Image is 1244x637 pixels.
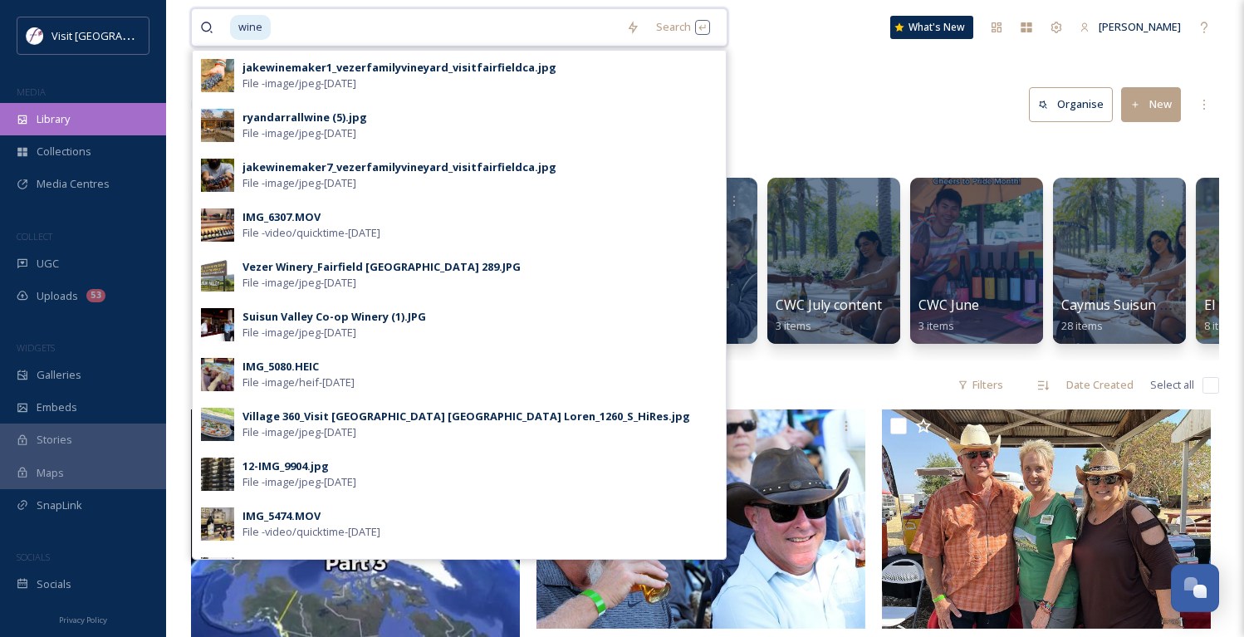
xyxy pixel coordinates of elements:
[1029,87,1121,121] a: Organise
[59,615,107,625] span: Privacy Policy
[201,159,234,192] img: ddda465a-546e-4162-b9b6-a06013fb6a93.jpg
[201,507,234,541] img: dbfdb159-0adc-4350-996c-5b774cde96a4.jpg
[1150,377,1194,393] span: Select all
[242,309,426,325] div: Suisun Valley Co-op Winery (1).JPG
[201,59,234,92] img: ef4e4d5c-8c82-448d-8f85-cafaf585b4c7.jpg
[1099,19,1181,34] span: [PERSON_NAME]
[242,259,521,275] div: Vezer Winery_Fairfield [GEOGRAPHIC_DATA] 289.JPG
[37,576,71,592] span: Socials
[201,358,234,391] img: 73218e6c-35af-4a63-99cd-b207956d03dc.jpg
[242,159,556,175] div: jakewinemaker7_vezerfamilyvineyard_visitfairfieldca.jpg
[242,508,321,524] div: IMG_5474.MOV
[86,289,105,302] div: 53
[37,399,77,415] span: Embeds
[201,557,234,590] img: abc0204f-ecc8-4828-a66e-d79d819a292d.jpg
[242,275,356,291] span: File - image/jpeg - [DATE]
[27,27,43,44] img: visitfairfieldca_logo.jpeg
[242,60,556,76] div: jakewinemaker1_vezerfamilyvineyard_visitfairfieldca.jpg
[242,558,527,574] div: Vezer Winery_venue_wedding_couple in vineyard.jpg
[242,458,329,474] div: 12-IMG_9904.jpg
[242,110,367,125] div: ryandarrallwine (5).jpg
[37,367,81,383] span: Galleries
[17,341,55,354] span: WIDGETS
[918,318,954,333] span: 3 items
[1171,564,1219,612] button: Open Chat
[242,76,356,91] span: File - image/jpeg - [DATE]
[242,524,380,540] span: File - video/quicktime - [DATE]
[1058,369,1142,401] div: Date Created
[230,15,271,39] span: wine
[648,11,718,43] div: Search
[17,551,50,563] span: SOCIALS
[242,424,356,440] span: File - image/jpeg - [DATE]
[918,296,979,314] span: CWC June
[1071,11,1189,43] a: [PERSON_NAME]
[37,144,91,159] span: Collections
[1061,296,1232,314] span: Caymus Suisun Covershoot
[201,258,234,292] img: b147dcf3-77ea-4fce-b95d-78f4344dd5e6.jpg
[59,609,107,629] a: Privacy Policy
[776,318,811,333] span: 3 items
[1204,318,1240,333] span: 8 items
[776,297,882,333] a: CWC July content3 items
[242,225,380,241] span: File - video/quicktime - [DATE]
[242,325,356,341] span: File - image/jpeg - [DATE]
[201,458,234,491] img: 50fbaa89-06f1-482c-a86e-4764942da717.jpg
[201,208,234,242] img: 044f7099-4fa3-4d68-b0a4-f32c5c2a6a97.jpg
[882,409,1211,629] img: ext_1751493388.953837_jason@solanolandtrust.org-2024-07_RR_Country-Concert_Kuo Hou Chang068.JPG
[201,308,234,341] img: 8b1c1be6-4cae-4b7b-9f57-7b0484fb02c9.jpg
[242,175,356,191] span: File - image/jpeg - [DATE]
[242,375,355,390] span: File - image/heif - [DATE]
[37,176,110,192] span: Media Centres
[918,297,979,333] a: CWC June3 items
[242,474,356,490] span: File - image/jpeg - [DATE]
[242,209,321,225] div: IMG_6307.MOV
[191,377,224,393] span: 16 file s
[37,111,70,127] span: Library
[890,16,973,39] a: What's New
[201,109,234,142] img: 342381b7-b239-45f0-92a6-62670070659a.jpg
[949,369,1011,401] div: Filters
[1061,318,1103,333] span: 28 items
[776,296,882,314] span: CWC July content
[1029,87,1113,121] button: Organise
[37,497,82,513] span: SnapLink
[1061,297,1232,333] a: Caymus Suisun Covershoot28 items
[201,408,234,441] img: eb829d0a-1499-47d3-9507-2b0c112ec455.jpg
[242,359,319,375] div: IMG_5080.HEIC
[37,256,59,272] span: UGC
[17,230,52,243] span: COLLECT
[242,409,690,424] div: Village 360_Visit [GEOGRAPHIC_DATA] [GEOGRAPHIC_DATA] Loren_1260_S_HiRes.jpg
[37,288,78,304] span: Uploads
[242,125,356,141] span: File - image/jpeg - [DATE]
[37,465,64,481] span: Maps
[1121,87,1181,121] button: New
[51,27,180,43] span: Visit [GEOGRAPHIC_DATA]
[37,432,72,448] span: Stories
[17,86,46,98] span: MEDIA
